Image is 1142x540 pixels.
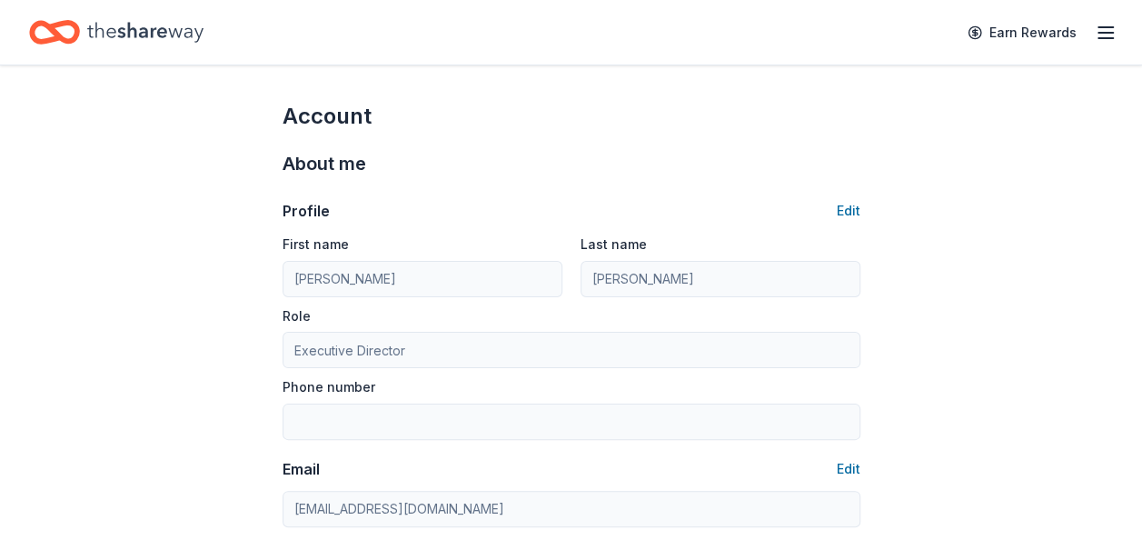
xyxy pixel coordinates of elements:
a: Home [29,11,204,54]
label: Phone number [283,378,375,396]
button: Edit [837,458,860,480]
div: Email [283,458,320,480]
a: Earn Rewards [957,16,1087,49]
div: Account [283,102,860,131]
label: Role [283,307,311,325]
label: Last name [581,235,647,254]
button: Edit [837,200,860,222]
div: About me [283,149,860,178]
div: Profile [283,200,330,222]
label: First name [283,235,349,254]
